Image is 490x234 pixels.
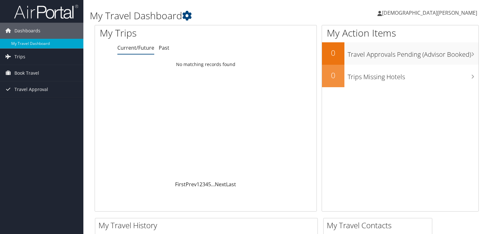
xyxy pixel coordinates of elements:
img: airportal-logo.png [14,4,78,19]
a: 0Travel Approvals Pending (Advisor Booked) [322,42,478,65]
h1: My Travel Dashboard [90,9,352,22]
a: Next [215,181,226,188]
span: Trips [14,49,25,65]
a: [DEMOGRAPHIC_DATA][PERSON_NAME] [377,3,484,22]
span: Book Travel [14,65,39,81]
h2: 0 [322,47,344,58]
h1: My Trips [100,26,219,40]
td: No matching records found [95,59,317,70]
a: 1 [197,181,199,188]
a: First [175,181,186,188]
a: Past [159,44,169,51]
a: 3 [202,181,205,188]
a: 5 [208,181,211,188]
a: Current/Future [117,44,154,51]
a: 4 [205,181,208,188]
a: Prev [186,181,197,188]
a: 0Trips Missing Hotels [322,65,478,87]
h2: My Travel History [98,220,317,231]
h3: Travel Approvals Pending (Advisor Booked) [348,47,478,59]
span: Travel Approval [14,81,48,97]
h1: My Action Items [322,26,478,40]
a: 2 [199,181,202,188]
h2: 0 [322,70,344,81]
a: Last [226,181,236,188]
span: … [211,181,215,188]
span: [DEMOGRAPHIC_DATA][PERSON_NAME] [382,9,477,16]
h3: Trips Missing Hotels [348,69,478,81]
span: Dashboards [14,23,40,39]
h2: My Travel Contacts [327,220,432,231]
